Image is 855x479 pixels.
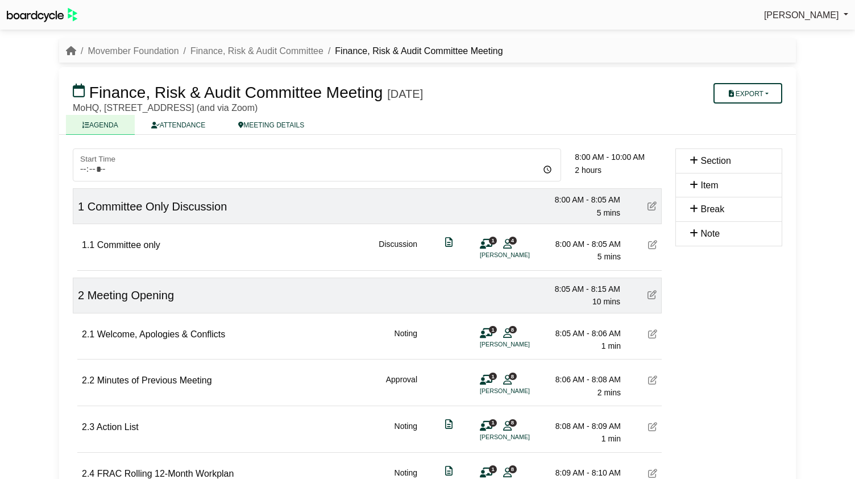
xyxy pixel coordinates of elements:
[82,375,94,385] span: 2.2
[764,10,839,20] span: [PERSON_NAME]
[575,151,662,163] div: 8:00 AM - 10:00 AM
[480,250,565,260] li: [PERSON_NAME]
[78,289,84,302] span: 2
[82,240,94,250] span: 1.1
[88,46,179,56] a: Movember Foundation
[135,115,222,135] a: ATTENDANCE
[601,341,621,350] span: 1 min
[222,115,321,135] a: MEETING DETAILS
[97,422,139,432] span: Action List
[597,388,621,397] span: 2 mins
[509,237,517,244] span: 4
[541,193,620,206] div: 8:00 AM - 8:05 AM
[541,283,620,295] div: 8:05 AM - 8:15 AM
[700,229,720,238] span: Note
[66,44,503,59] nav: breadcrumb
[575,166,601,175] span: 2 hours
[78,200,84,213] span: 1
[597,208,620,217] span: 5 mins
[541,420,621,432] div: 8:08 AM - 8:09 AM
[88,289,174,302] span: Meeting Opening
[509,419,517,427] span: 8
[509,465,517,473] span: 8
[73,103,258,113] span: MoHQ, [STREET_ADDRESS] (and via Zoom)
[541,327,621,340] div: 8:05 AM - 8:06 AM
[541,238,621,250] div: 8:00 AM - 8:05 AM
[82,469,94,478] span: 2.4
[509,326,517,333] span: 8
[89,84,383,101] span: Finance, Risk & Audit Committee Meeting
[713,83,782,104] button: Export
[592,297,620,306] span: 10 mins
[82,329,94,339] span: 2.1
[395,420,417,445] div: Noting
[395,327,417,353] div: Noting
[386,373,417,399] div: Approval
[66,115,135,135] a: AGENDA
[489,326,497,333] span: 1
[597,252,621,261] span: 5 mins
[541,466,621,479] div: 8:09 AM - 8:10 AM
[489,373,497,380] span: 1
[700,204,724,214] span: Break
[480,340,565,349] li: [PERSON_NAME]
[541,373,621,386] div: 8:06 AM - 8:08 AM
[489,465,497,473] span: 1
[88,200,227,213] span: Committee Only Discussion
[190,46,323,56] a: Finance, Risk & Audit Committee
[7,8,77,22] img: BoardcycleBlackGreen-aaafeed430059cb809a45853b8cf6d952af9d84e6e89e1f1685b34bfd5cb7d64.svg
[97,469,234,478] span: FRAC Rolling 12-Month Workplan
[700,180,718,190] span: Item
[97,375,212,385] span: Minutes of Previous Meeting
[379,238,417,263] div: Discussion
[82,422,94,432] span: 2.3
[480,386,565,396] li: [PERSON_NAME]
[489,237,497,244] span: 1
[323,44,503,59] li: Finance, Risk & Audit Committee Meeting
[700,156,731,166] span: Section
[97,240,160,250] span: Committee only
[601,434,621,443] span: 1 min
[764,8,848,23] a: [PERSON_NAME]
[489,419,497,427] span: 1
[387,87,423,101] div: [DATE]
[480,432,565,442] li: [PERSON_NAME]
[509,373,517,380] span: 8
[97,329,226,339] span: Welcome, Apologies & Conflicts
